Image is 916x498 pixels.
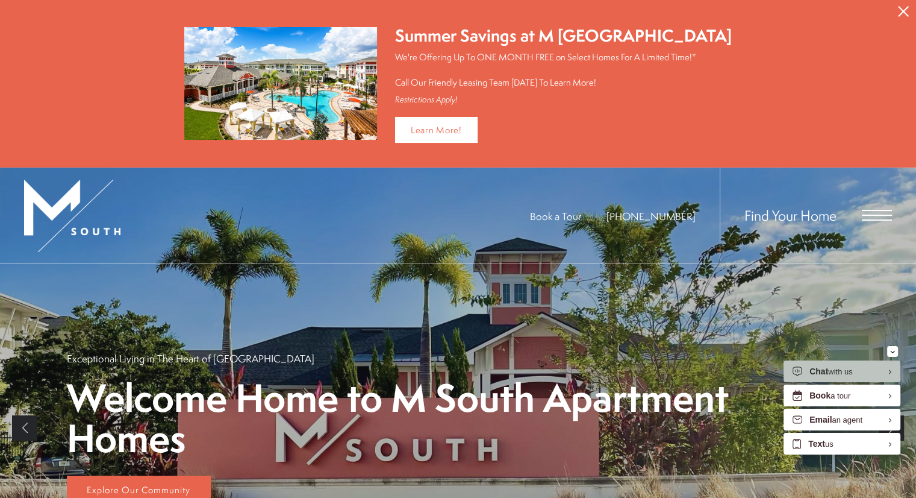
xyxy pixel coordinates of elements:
[744,206,837,225] a: Find Your Home
[395,117,478,143] a: Learn More!
[67,351,314,365] p: Exceptional Living in The Heart of [GEOGRAPHIC_DATA]
[606,209,696,223] span: [PHONE_NUMBER]
[67,377,850,459] p: Welcome Home to M South Apartment Homes
[606,209,696,223] a: Call Us at 813-570-8014
[184,27,377,140] img: Summer Savings at M South Apartments
[395,95,732,105] div: Restrictions Apply!
[87,484,190,496] span: Explore Our Community
[24,180,120,252] img: MSouth
[12,415,37,441] a: Previous
[395,24,732,48] div: Summer Savings at M [GEOGRAPHIC_DATA]
[862,210,892,221] button: Open Menu
[395,51,732,89] p: We're Offering Up To ONE MONTH FREE on Select Homes For A Limited Time!* Call Our Friendly Leasin...
[530,209,581,223] a: Book a Tour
